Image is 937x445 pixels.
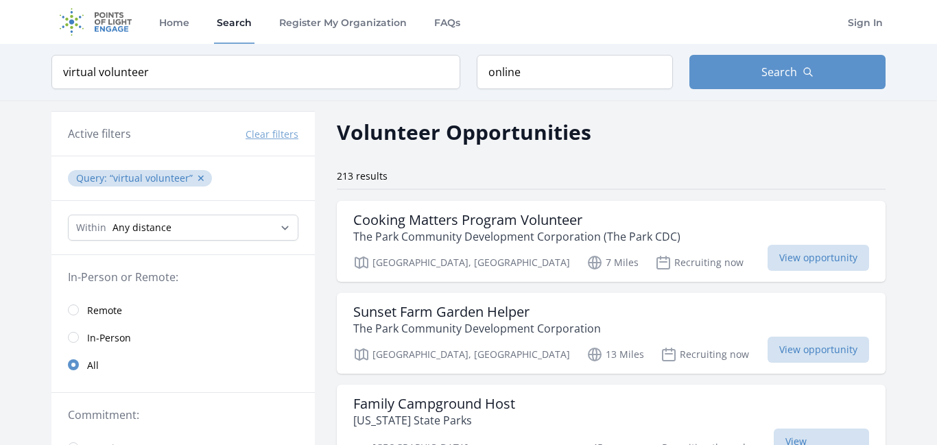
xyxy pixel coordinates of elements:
[51,351,315,378] a: All
[51,324,315,351] a: In-Person
[655,254,744,271] p: Recruiting now
[353,254,570,271] p: [GEOGRAPHIC_DATA], [GEOGRAPHIC_DATA]
[110,171,193,184] q: virtual volunteer
[337,169,388,182] span: 213 results
[353,346,570,363] p: [GEOGRAPHIC_DATA], [GEOGRAPHIC_DATA]
[246,128,298,141] button: Clear filters
[337,201,886,282] a: Cooking Matters Program Volunteer The Park Community Development Corporation (The Park CDC) [GEOG...
[661,346,749,363] p: Recruiting now
[68,215,298,241] select: Search Radius
[353,320,601,337] p: The Park Community Development Corporation
[689,55,886,89] button: Search
[353,396,515,412] h3: Family Campground Host
[51,55,460,89] input: Keyword
[87,359,99,372] span: All
[197,171,205,185] button: ✕
[586,254,639,271] p: 7 Miles
[768,337,869,363] span: View opportunity
[87,331,131,345] span: In-Person
[353,228,680,245] p: The Park Community Development Corporation (The Park CDC)
[51,296,315,324] a: Remote
[87,304,122,317] span: Remote
[76,171,110,184] span: Query :
[353,412,515,429] p: [US_STATE] State Parks
[761,64,797,80] span: Search
[337,117,591,147] h2: Volunteer Opportunities
[68,269,298,285] legend: In-Person or Remote:
[337,293,886,374] a: Sunset Farm Garden Helper The Park Community Development Corporation [GEOGRAPHIC_DATA], [GEOGRAPH...
[353,304,601,320] h3: Sunset Farm Garden Helper
[768,245,869,271] span: View opportunity
[477,55,673,89] input: Location
[353,212,680,228] h3: Cooking Matters Program Volunteer
[68,125,131,142] h3: Active filters
[68,407,298,423] legend: Commitment:
[586,346,644,363] p: 13 Miles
